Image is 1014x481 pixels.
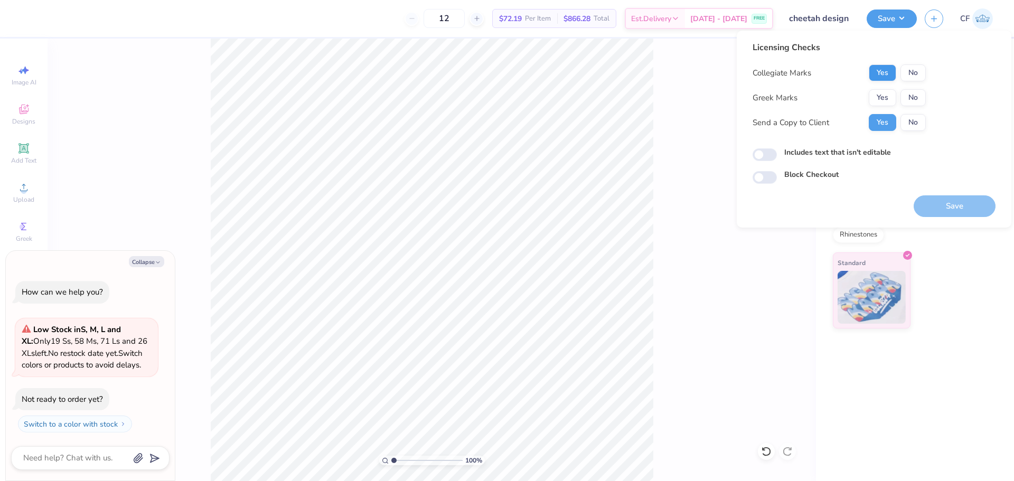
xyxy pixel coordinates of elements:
button: Switch to a color with stock [18,416,132,432]
button: No [900,89,926,106]
button: Save [867,10,917,28]
span: $72.19 [499,13,522,24]
div: Not ready to order yet? [22,394,103,404]
div: Greek Marks [753,92,797,104]
button: No [900,64,926,81]
span: Add Text [11,156,36,165]
label: Includes text that isn't editable [784,147,891,158]
a: CF [960,8,993,29]
span: Designs [12,117,35,126]
span: Greek [16,234,32,243]
button: Collapse [129,256,164,267]
div: Licensing Checks [753,41,926,54]
span: Image AI [12,78,36,87]
img: Standard [838,271,906,324]
button: Yes [869,89,896,106]
input: – – [424,9,465,28]
span: $866.28 [564,13,590,24]
img: Cholo Fernandez [972,8,993,29]
span: Only 19 Ss, 58 Ms, 71 Ls and 26 XLs left. Switch colors or products to avoid delays. [22,324,147,371]
input: Untitled Design [781,8,859,29]
strong: Low Stock in S, M, L and XL : [22,324,121,347]
span: FREE [754,15,765,22]
div: Rhinestones [833,227,884,243]
div: Send a Copy to Client [753,117,829,129]
img: Switch to a color with stock [120,421,126,427]
button: Yes [869,114,896,131]
div: Collegiate Marks [753,67,811,79]
span: CF [960,13,970,25]
span: [DATE] - [DATE] [690,13,747,24]
label: Block Checkout [784,169,839,180]
span: Standard [838,257,866,268]
button: Yes [869,64,896,81]
button: No [900,114,926,131]
div: How can we help you? [22,287,103,297]
span: Est. Delivery [631,13,671,24]
span: No restock date yet. [48,348,118,359]
span: Per Item [525,13,551,24]
span: 100 % [465,456,482,465]
span: Total [594,13,609,24]
span: Upload [13,195,34,204]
